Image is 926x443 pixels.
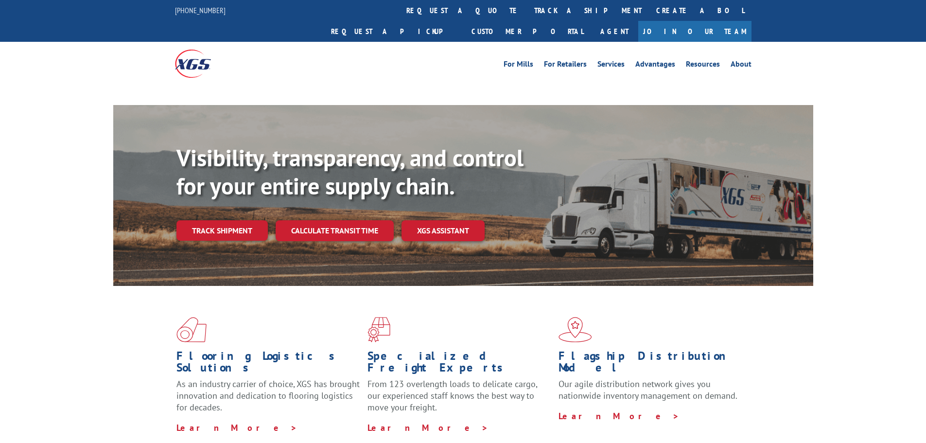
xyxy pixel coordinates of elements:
[367,378,551,422] p: From 123 overlength loads to delicate cargo, our experienced staff knows the best way to move you...
[176,378,360,413] span: As an industry carrier of choice, XGS has brought innovation and dedication to flooring logistics...
[175,5,226,15] a: [PHONE_NUMBER]
[367,422,489,433] a: Learn More >
[597,60,625,71] a: Services
[559,410,680,422] a: Learn More >
[324,21,464,42] a: Request a pickup
[559,378,737,401] span: Our agile distribution network gives you nationwide inventory management on demand.
[276,220,394,241] a: Calculate transit time
[402,220,485,241] a: XGS ASSISTANT
[464,21,591,42] a: Customer Portal
[176,220,268,241] a: Track shipment
[504,60,533,71] a: For Mills
[559,317,592,342] img: xgs-icon-flagship-distribution-model-red
[591,21,638,42] a: Agent
[559,350,742,378] h1: Flagship Distribution Model
[638,21,751,42] a: Join Our Team
[367,350,551,378] h1: Specialized Freight Experts
[686,60,720,71] a: Resources
[731,60,751,71] a: About
[176,422,297,433] a: Learn More >
[635,60,675,71] a: Advantages
[544,60,587,71] a: For Retailers
[367,317,390,342] img: xgs-icon-focused-on-flooring-red
[176,317,207,342] img: xgs-icon-total-supply-chain-intelligence-red
[176,350,360,378] h1: Flooring Logistics Solutions
[176,142,524,201] b: Visibility, transparency, and control for your entire supply chain.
